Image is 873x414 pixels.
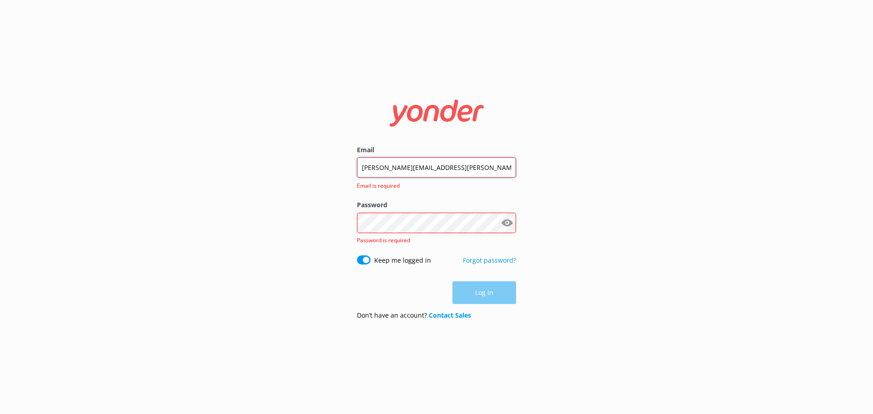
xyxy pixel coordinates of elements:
button: Show password [498,214,516,232]
input: user@emailaddress.com [357,157,516,178]
span: Email is required [357,181,511,190]
label: Keep me logged in [374,255,431,265]
p: Don’t have an account? [357,310,471,320]
span: Password is required [357,236,410,244]
label: Email [357,145,516,155]
a: Contact Sales [429,311,471,319]
label: Password [357,200,516,210]
a: Forgot password? [463,256,516,264]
